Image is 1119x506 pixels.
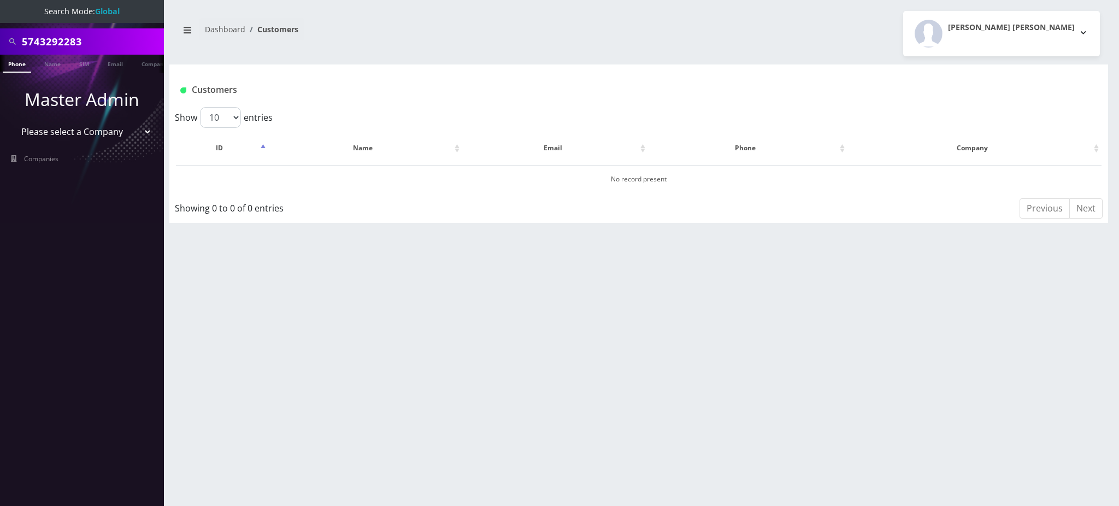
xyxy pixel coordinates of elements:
[39,55,66,72] a: Name
[136,55,173,72] a: Company
[849,132,1102,164] th: Company: activate to sort column ascending
[176,165,1102,193] td: No record present
[95,6,120,16] strong: Global
[1020,198,1070,219] a: Previous
[903,11,1100,56] button: [PERSON_NAME] [PERSON_NAME]
[178,18,631,49] nav: breadcrumb
[176,132,268,164] th: ID: activate to sort column descending
[1069,198,1103,219] a: Next
[74,55,95,72] a: SIM
[269,132,462,164] th: Name: activate to sort column ascending
[200,107,241,128] select: Showentries
[948,23,1075,32] h2: [PERSON_NAME] [PERSON_NAME]
[180,85,941,95] h1: Customers
[22,31,161,52] input: Search All Companies
[175,107,273,128] label: Show entries
[245,23,298,35] li: Customers
[44,6,120,16] span: Search Mode:
[24,154,58,163] span: Companies
[102,55,128,72] a: Email
[463,132,648,164] th: Email: activate to sort column ascending
[205,24,245,34] a: Dashboard
[3,55,31,73] a: Phone
[649,132,847,164] th: Phone: activate to sort column ascending
[175,197,553,215] div: Showing 0 to 0 of 0 entries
